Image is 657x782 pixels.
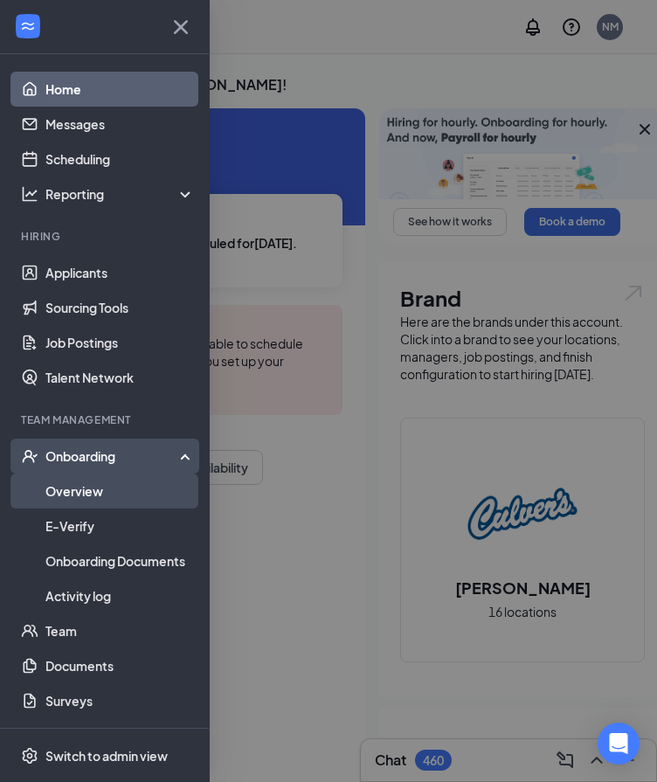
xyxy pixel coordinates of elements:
[45,543,195,578] a: Onboarding Documents
[45,107,195,142] a: Messages
[45,578,195,613] a: Activity log
[45,474,195,509] a: Overview
[45,509,195,543] a: E-Verify
[45,325,195,360] a: Job Postings
[45,255,195,290] a: Applicants
[45,360,195,395] a: Talent Network
[21,185,38,203] svg: Analysis
[45,613,195,648] a: Team
[45,142,195,176] a: Scheduling
[21,229,191,244] div: Hiring
[21,747,38,765] svg: Settings
[45,747,168,765] div: Switch to admin view
[45,72,195,107] a: Home
[45,648,195,683] a: Documents
[21,412,191,427] div: Team Management
[19,17,37,35] svg: WorkstreamLogo
[45,185,196,203] div: Reporting
[45,683,195,718] a: Surveys
[21,447,38,465] svg: UserCheck
[45,447,180,465] div: Onboarding
[45,290,195,325] a: Sourcing Tools
[598,723,640,765] div: Open Intercom Messenger
[167,13,195,41] svg: Cross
